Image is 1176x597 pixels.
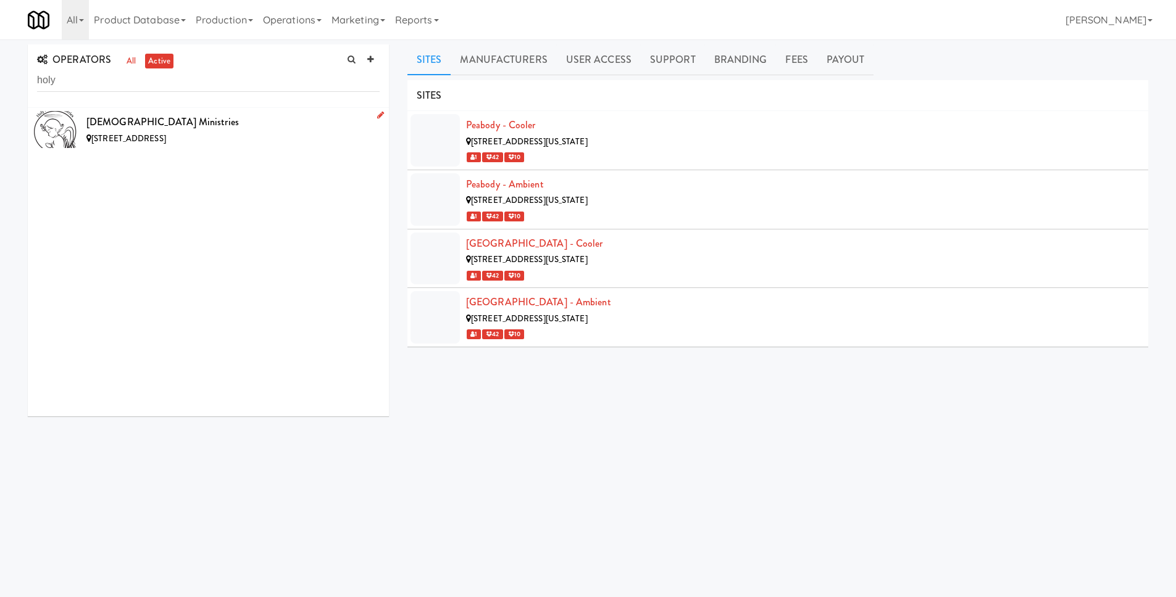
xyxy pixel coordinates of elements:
[466,236,603,250] a: [GEOGRAPHIC_DATA] - Cooler
[504,271,524,281] span: 10
[482,329,503,339] span: 42
[28,9,49,31] img: Micromart
[641,44,705,75] a: Support
[817,44,874,75] a: Payout
[504,212,524,221] span: 10
[37,52,111,67] span: OPERATORS
[123,54,139,69] a: all
[417,88,442,102] span: SITES
[482,152,503,162] span: 42
[471,253,588,265] span: [STREET_ADDRESS][US_STATE]
[466,177,544,191] a: Peabody - Ambient
[471,136,588,147] span: [STREET_ADDRESS][US_STATE]
[467,329,481,339] span: 1
[557,44,641,75] a: User Access
[482,212,503,221] span: 42
[471,194,588,206] span: [STREET_ADDRESS][US_STATE]
[467,271,481,281] span: 1
[467,212,481,221] span: 1
[482,271,503,281] span: 42
[504,329,524,339] span: 10
[145,54,173,69] a: active
[28,108,389,151] li: [DEMOGRAPHIC_DATA] Ministries[STREET_ADDRESS]
[466,295,611,309] a: [GEOGRAPHIC_DATA] - Ambient
[407,44,451,75] a: Sites
[471,313,588,324] span: [STREET_ADDRESS][US_STATE]
[37,69,380,92] input: Search Operator
[467,152,481,162] span: 1
[91,133,166,144] span: [STREET_ADDRESS]
[466,118,536,132] a: Peabody - Cooler
[705,44,777,75] a: Branding
[504,152,524,162] span: 10
[776,44,817,75] a: Fees
[451,44,556,75] a: Manufacturers
[86,113,380,131] div: [DEMOGRAPHIC_DATA] Ministries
